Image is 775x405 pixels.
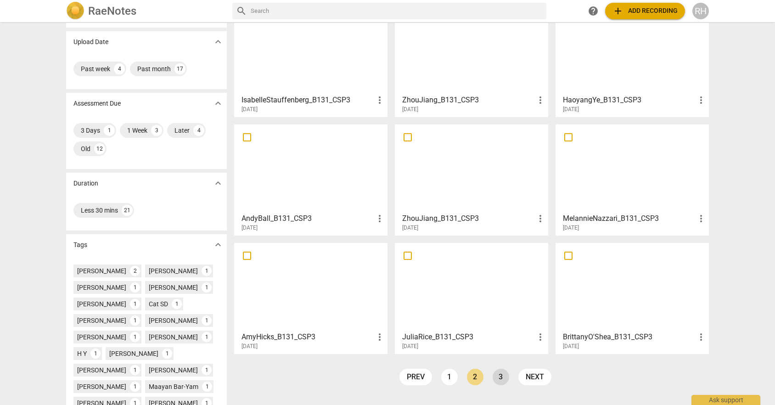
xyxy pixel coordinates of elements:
img: Logo [66,2,84,20]
div: 4 [114,63,125,74]
span: more_vert [374,213,385,224]
div: Later [174,126,190,135]
a: ZhouJiang_B131_CSP3[DATE] [398,9,545,113]
div: [PERSON_NAME] [77,266,126,276]
a: Page 3 [493,369,509,385]
div: 3 Days [81,126,100,135]
div: [PERSON_NAME] [77,366,126,375]
button: RH [692,3,709,19]
h2: RaeNotes [88,5,136,17]
span: expand_more [213,98,224,109]
div: [PERSON_NAME] [149,283,198,292]
div: 1 [130,299,140,309]
div: Less 30 mins [81,206,118,215]
a: AmyHicks_B131_CSP3[DATE] [237,246,384,350]
div: Past week [81,64,110,73]
span: [DATE] [241,343,258,350]
span: more_vert [374,95,385,106]
div: Past month [137,64,171,73]
div: Maayan Bar-Yam [149,382,198,391]
div: 1 [130,315,140,326]
div: Cat SD [149,299,168,309]
p: Assessment Due [73,99,121,108]
span: more_vert [535,95,546,106]
a: Help [585,3,601,19]
a: LogoRaeNotes [66,2,225,20]
a: JuliaRice_B131_CSP3[DATE] [398,246,545,350]
h3: AmyHicks_B131_CSP3 [241,332,374,343]
span: [DATE] [563,106,579,113]
p: Duration [73,179,98,188]
div: 12 [94,143,105,154]
span: [DATE] [402,106,418,113]
div: Ask support [691,395,760,405]
h3: ZhouJiang_B131_CSP3 [402,95,535,106]
p: Tags [73,240,87,250]
span: more_vert [535,213,546,224]
h3: MelannieNazzari_B131_CSP3 [563,213,696,224]
span: expand_more [213,36,224,47]
button: Show more [211,176,225,190]
div: 1 [202,266,212,276]
button: Upload [605,3,685,19]
div: 1 [130,382,140,392]
h3: BrittanyO'Shea_B131_CSP3 [563,332,696,343]
div: 2 [130,266,140,276]
div: 1 [130,332,140,342]
a: AndyBall_B131_CSP3[DATE] [237,128,384,231]
div: 17 [174,63,185,74]
span: [DATE] [402,224,418,232]
span: expand_more [213,178,224,189]
span: more_vert [535,332,546,343]
a: HaoyangYe_B131_CSP3[DATE] [559,9,706,113]
span: [DATE] [563,224,579,232]
div: [PERSON_NAME] [149,266,198,276]
div: 1 [172,299,182,309]
span: more_vert [374,332,385,343]
div: 1 [130,365,140,375]
div: H Y [77,349,87,358]
div: 21 [122,205,133,216]
span: search [236,6,247,17]
div: [PERSON_NAME] [149,366,198,375]
a: ZhouJiang_B131_CSP3[DATE] [398,128,545,231]
div: 1 [202,365,212,375]
span: [DATE] [241,224,258,232]
span: help [588,6,599,17]
span: more_vert [696,95,707,106]
span: Add recording [612,6,678,17]
span: [DATE] [402,343,418,350]
span: add [612,6,623,17]
div: 1 [202,282,212,292]
input: Search [251,4,543,18]
div: 4 [193,125,204,136]
div: 1 [90,349,101,359]
div: [PERSON_NAME] [77,382,126,391]
a: prev [399,369,432,385]
div: 3 [151,125,162,136]
span: [DATE] [241,106,258,113]
div: [PERSON_NAME] [149,316,198,325]
div: 1 [104,125,115,136]
div: [PERSON_NAME] [77,316,126,325]
div: 1 [130,282,140,292]
button: Show more [211,96,225,110]
div: [PERSON_NAME] [149,332,198,342]
span: [DATE] [563,343,579,350]
span: more_vert [696,332,707,343]
button: Show more [211,238,225,252]
a: BrittanyO'Shea_B131_CSP3[DATE] [559,246,706,350]
div: 1 [202,332,212,342]
p: Upload Date [73,37,108,47]
h3: ZhouJiang_B131_CSP3 [402,213,535,224]
span: more_vert [696,213,707,224]
a: IsabelleStauffenberg_B131_CSP3[DATE] [237,9,384,113]
div: [PERSON_NAME] [77,283,126,292]
span: expand_more [213,239,224,250]
a: next [518,369,551,385]
h3: HaoyangYe_B131_CSP3 [563,95,696,106]
div: 1 [202,382,212,392]
div: Old [81,144,90,153]
a: Page 2 is your current page [467,369,483,385]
